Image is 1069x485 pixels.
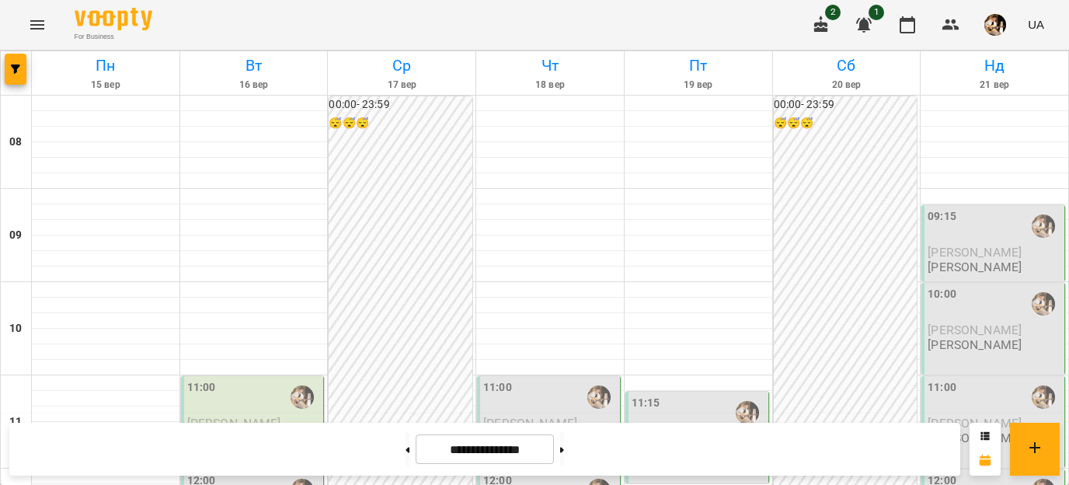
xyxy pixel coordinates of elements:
h6: 00:00 - 23:59 [329,96,472,113]
h6: 15 вер [34,78,177,92]
label: 09:15 [928,208,956,225]
h6: Чт [479,54,622,78]
h6: Вт [183,54,326,78]
span: 1 [869,5,884,20]
img: Сергій ВЛАСОВИЧ [291,386,314,409]
label: 10:00 [928,286,956,303]
h6: Нд [923,54,1066,78]
h6: 00:00 - 23:59 [774,96,918,113]
label: 11:15 [632,395,660,412]
h6: Ср [330,54,473,78]
label: 11:00 [928,379,956,396]
label: 11:00 [187,379,216,396]
h6: 21 вер [923,78,1066,92]
h6: 17 вер [330,78,473,92]
h6: 16 вер [183,78,326,92]
span: [PERSON_NAME] [928,245,1022,260]
img: Сергій ВЛАСОВИЧ [587,386,611,409]
h6: 😴😴😴 [774,115,918,132]
h6: 😴😴😴 [329,115,472,132]
img: Сергій ВЛАСОВИЧ [736,401,759,424]
p: [PERSON_NAME] [928,338,1022,351]
p: [PERSON_NAME] [928,260,1022,274]
img: 0162ea527a5616b79ea1cf03ccdd73a5.jpg [984,14,1006,36]
span: 2 [825,5,841,20]
h6: 10 [9,320,22,337]
h6: 19 вер [627,78,770,92]
h6: 08 [9,134,22,151]
img: Сергій ВЛАСОВИЧ [1032,292,1055,316]
h6: 18 вер [479,78,622,92]
label: 11:00 [483,379,512,396]
button: UA [1022,10,1050,39]
img: Сергій ВЛАСОВИЧ [1032,215,1055,238]
span: UA [1028,16,1044,33]
span: For Business [75,32,152,42]
span: [PERSON_NAME] [928,323,1022,337]
h6: Пн [34,54,177,78]
h6: Сб [775,54,918,78]
h6: Пт [627,54,770,78]
h6: 20 вер [775,78,918,92]
img: Voopty Logo [75,8,152,30]
button: Menu [19,6,56,44]
img: Сергій ВЛАСОВИЧ [1032,386,1055,409]
h6: 09 [9,227,22,244]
